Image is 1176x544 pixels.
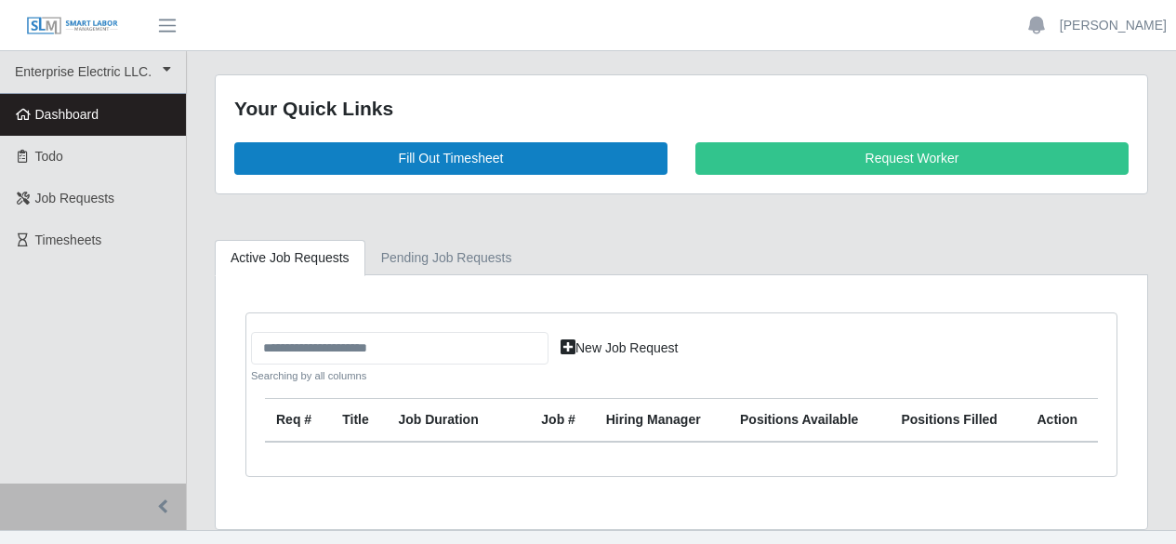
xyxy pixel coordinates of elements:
[530,399,594,443] th: Job #
[265,399,331,443] th: Req #
[695,142,1129,175] a: Request Worker
[35,232,102,247] span: Timesheets
[35,191,115,206] span: Job Requests
[35,149,63,164] span: Todo
[890,399,1025,443] th: Positions Filled
[251,368,548,384] small: Searching by all columns
[234,142,667,175] a: Fill Out Timesheet
[1026,399,1099,443] th: Action
[234,94,1129,124] div: Your Quick Links
[215,240,365,276] a: Active Job Requests
[595,399,729,443] th: Hiring Manager
[331,399,387,443] th: Title
[365,240,528,276] a: Pending Job Requests
[1060,16,1167,35] a: [PERSON_NAME]
[26,16,119,36] img: SLM Logo
[548,332,691,365] a: New Job Request
[729,399,890,443] th: Positions Available
[35,107,99,122] span: Dashboard
[387,399,504,443] th: Job Duration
